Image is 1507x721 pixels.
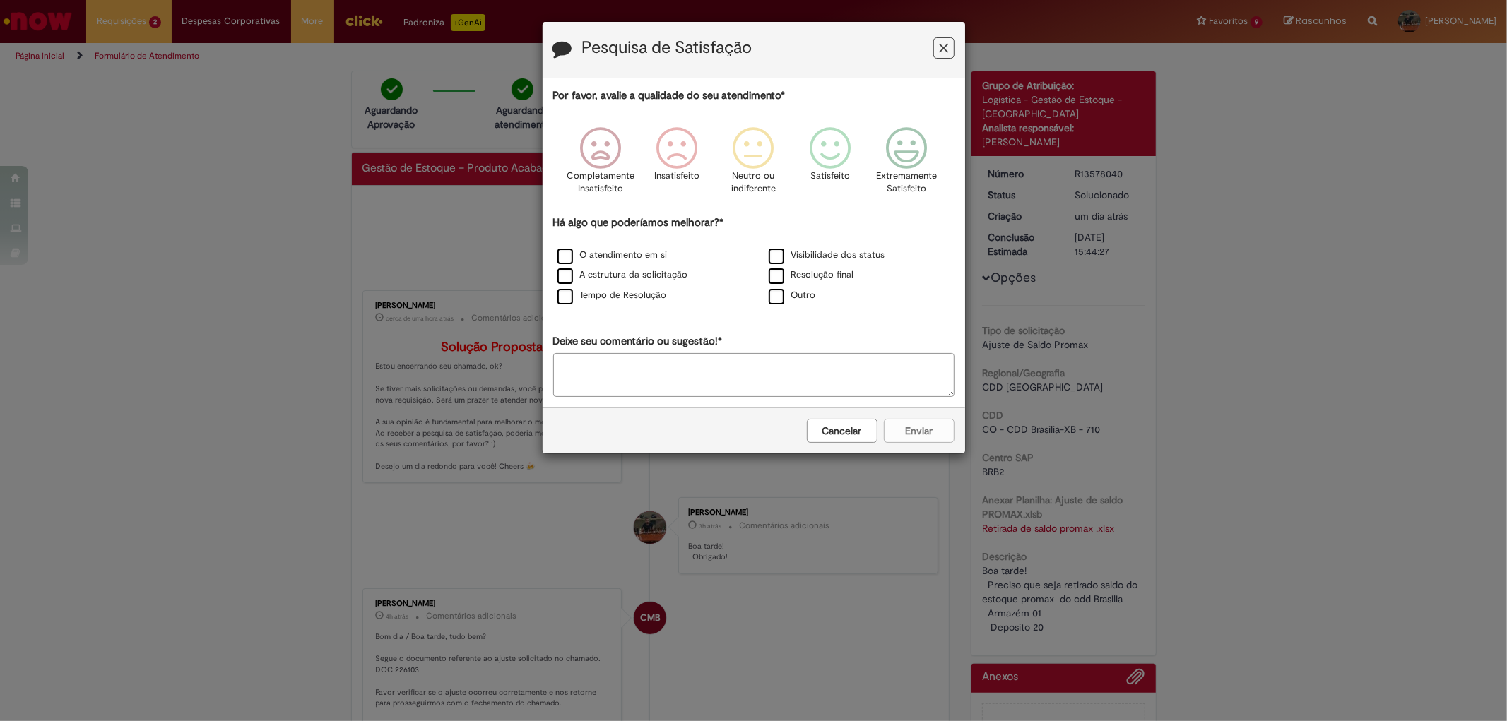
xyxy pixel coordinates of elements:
[717,117,789,213] div: Neutro ou indiferente
[557,249,668,262] label: O atendimento em si
[728,169,779,196] p: Neutro ou indiferente
[794,117,866,213] div: Satisfeito
[870,117,942,213] div: Extremamente Satisfeito
[769,268,854,282] label: Resolução final
[641,117,713,213] div: Insatisfeito
[876,169,937,196] p: Extremamente Satisfeito
[654,169,699,183] p: Insatisfeito
[807,419,877,443] button: Cancelar
[557,268,688,282] label: A estrutura da solicitação
[810,169,850,183] p: Satisfeito
[769,249,885,262] label: Visibilidade dos status
[769,289,816,302] label: Outro
[557,289,667,302] label: Tempo de Resolução
[553,88,786,103] label: Por favor, avalie a qualidade do seu atendimento*
[567,169,634,196] p: Completamente Insatisfeito
[553,334,723,349] label: Deixe seu comentário ou sugestão!*
[582,39,752,57] label: Pesquisa de Satisfação
[565,117,637,213] div: Completamente Insatisfeito
[553,215,955,306] div: Há algo que poderíamos melhorar?*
